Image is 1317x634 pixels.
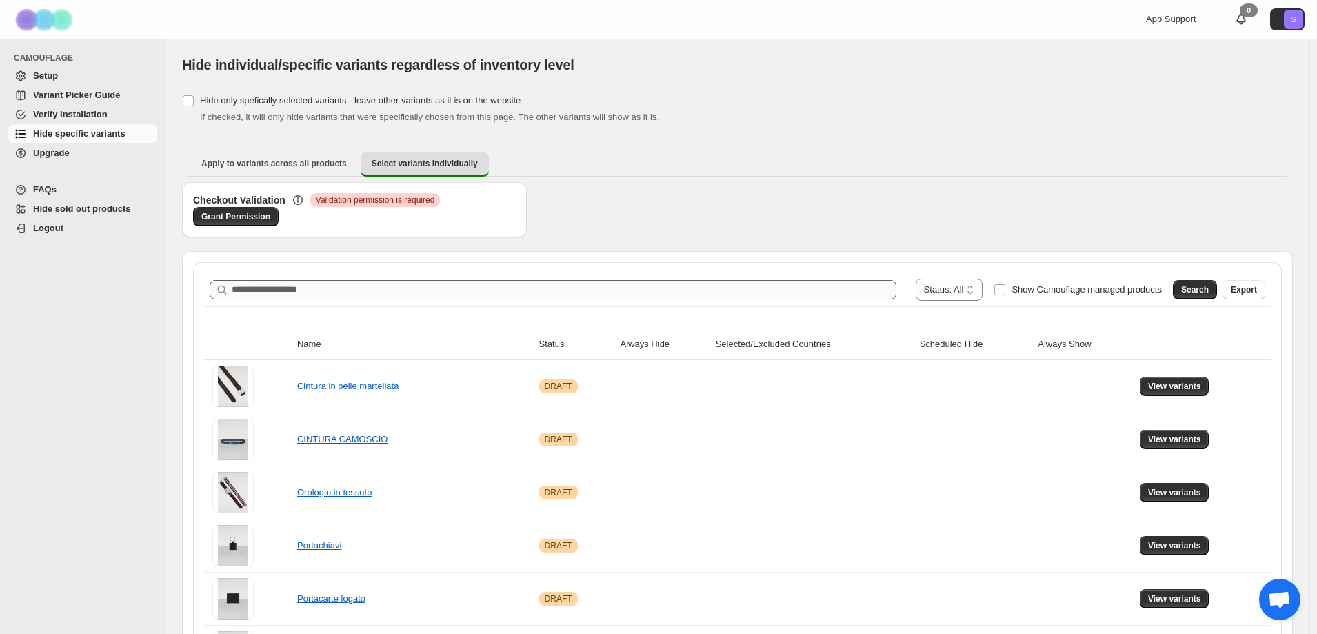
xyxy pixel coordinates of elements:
span: Apply to variants across all products [201,158,347,169]
a: Grant Permission [193,207,279,226]
a: Upgrade [8,143,157,163]
span: Hide sold out products [33,204,131,214]
text: S [1291,15,1296,23]
img: Camouflage [11,1,80,39]
span: Upgrade [33,148,70,158]
span: Variant Picker Guide [33,90,120,100]
a: FAQs [8,180,157,199]
button: View variants [1140,483,1209,502]
span: DRAFT [545,434,572,445]
th: Scheduled Hide [916,329,1034,360]
span: Hide individual/specific variants regardless of inventory level [182,57,574,72]
span: View variants [1148,487,1201,498]
span: Hide only spefically selected variants - leave other variants as it is on the website [200,95,521,106]
span: Hide specific variants [33,128,125,139]
span: View variants [1148,381,1201,392]
a: 0 [1234,12,1248,26]
span: Select variants individually [372,158,478,169]
span: Avatar with initials S [1284,10,1303,29]
a: Verify Installation [8,105,157,124]
span: Logout [33,223,63,233]
span: Export [1231,284,1257,295]
a: Hide specific variants [8,124,157,143]
a: Hide sold out products [8,199,157,219]
span: Validation permission is required [316,195,435,206]
span: DRAFT [545,540,572,551]
a: Setup [8,66,157,86]
th: Selected/Excluded Countries [712,329,916,360]
div: Aprire la chat [1259,579,1300,620]
button: View variants [1140,377,1209,396]
button: Avatar with initials S [1270,8,1305,30]
span: View variants [1148,540,1201,551]
a: Variant Picker Guide [8,86,157,105]
a: Portachiavi [297,540,341,551]
span: Setup [33,70,58,81]
span: Grant Permission [201,211,270,222]
span: Search [1181,284,1209,295]
a: Cintura in pelle martellata [297,381,399,391]
button: Export [1223,280,1265,299]
div: 0 [1240,3,1258,17]
span: DRAFT [545,593,572,604]
button: View variants [1140,430,1209,449]
a: CINTURA CAMOSCIO [297,434,388,444]
span: App Support [1146,14,1196,24]
span: Verify Installation [33,109,108,119]
a: Logout [8,219,157,238]
th: Status [535,329,616,360]
span: FAQs [33,184,57,195]
button: Apply to variants across all products [190,152,358,175]
span: View variants [1148,593,1201,604]
th: Always Show [1034,329,1136,360]
span: Show Camouflage managed products [1012,284,1162,295]
button: View variants [1140,536,1209,555]
h3: Checkout Validation [193,193,285,207]
span: DRAFT [545,381,572,392]
span: View variants [1148,434,1201,445]
button: Select variants individually [361,152,489,177]
span: DRAFT [545,487,572,498]
a: Portacarte logato [297,593,365,604]
span: If checked, it will only hide variants that were specifically chosen from this page. The other va... [200,112,659,122]
span: CAMOUFLAGE [14,52,159,63]
button: View variants [1140,589,1209,608]
th: Name [293,329,535,360]
a: Orologio in tessuto [297,487,372,497]
button: Search [1173,280,1217,299]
